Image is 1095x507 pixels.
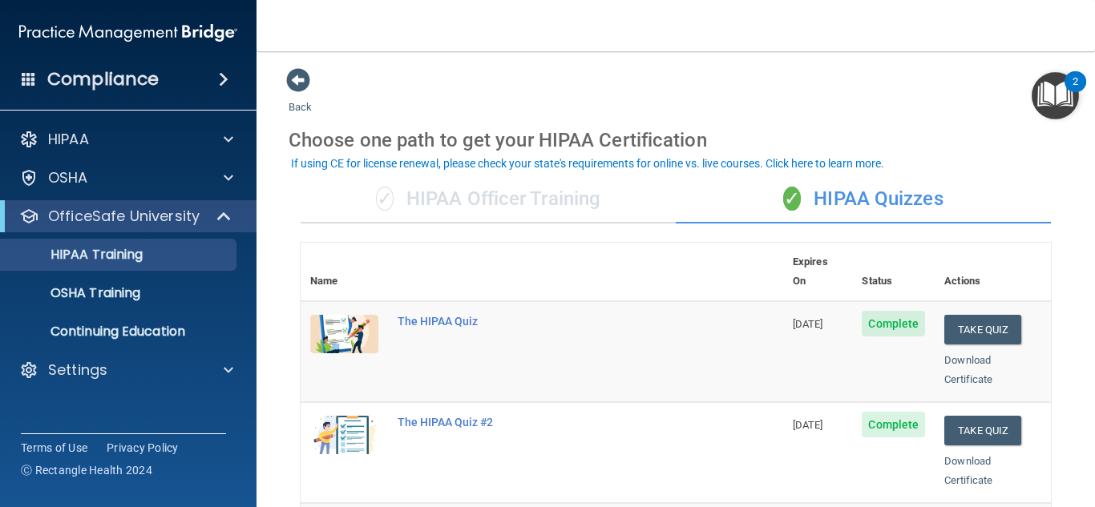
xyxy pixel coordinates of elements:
th: Expires On [783,243,853,301]
span: Complete [862,311,925,336]
p: HIPAA Training [10,247,143,263]
div: HIPAA Quizzes [676,175,1051,223]
button: Take Quiz [944,315,1021,344]
p: Continuing Education [10,324,229,340]
div: 2 [1073,82,1078,103]
a: Download Certificate [944,354,992,385]
div: HIPAA Officer Training [301,175,676,223]
p: Settings [48,360,107,380]
th: Status [852,243,935,301]
a: Terms of Use [21,440,87,456]
div: If using CE for license renewal, please check your state's requirements for online vs. live cours... [291,158,884,169]
a: Settings [19,360,233,380]
th: Name [301,243,388,301]
span: Ⓒ Rectangle Health 2024 [21,462,152,478]
span: [DATE] [793,318,823,330]
a: Download Certificate [944,455,992,486]
iframe: Drift Widget Chat Controller [815,393,1076,457]
div: Choose one path to get your HIPAA Certification [289,117,1063,163]
h4: Compliance [47,68,159,91]
p: OSHA Training [10,285,140,301]
span: ✓ [376,187,394,211]
p: OfficeSafe University [48,207,200,226]
span: [DATE] [793,419,823,431]
a: HIPAA [19,130,233,149]
p: HIPAA [48,130,89,149]
div: The HIPAA Quiz [398,315,703,328]
p: OSHA [48,168,88,187]
button: Open Resource Center, 2 new notifications [1032,72,1079,119]
th: Actions [935,243,1051,301]
div: The HIPAA Quiz #2 [398,416,703,429]
a: OSHA [19,168,233,187]
span: ✓ [783,187,801,211]
a: Privacy Policy [107,440,179,456]
button: If using CE for license renewal, please check your state's requirements for online vs. live cours... [289,155,887,171]
a: Back [289,82,312,113]
img: PMB logo [19,17,237,49]
a: OfficeSafe University [19,207,232,226]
